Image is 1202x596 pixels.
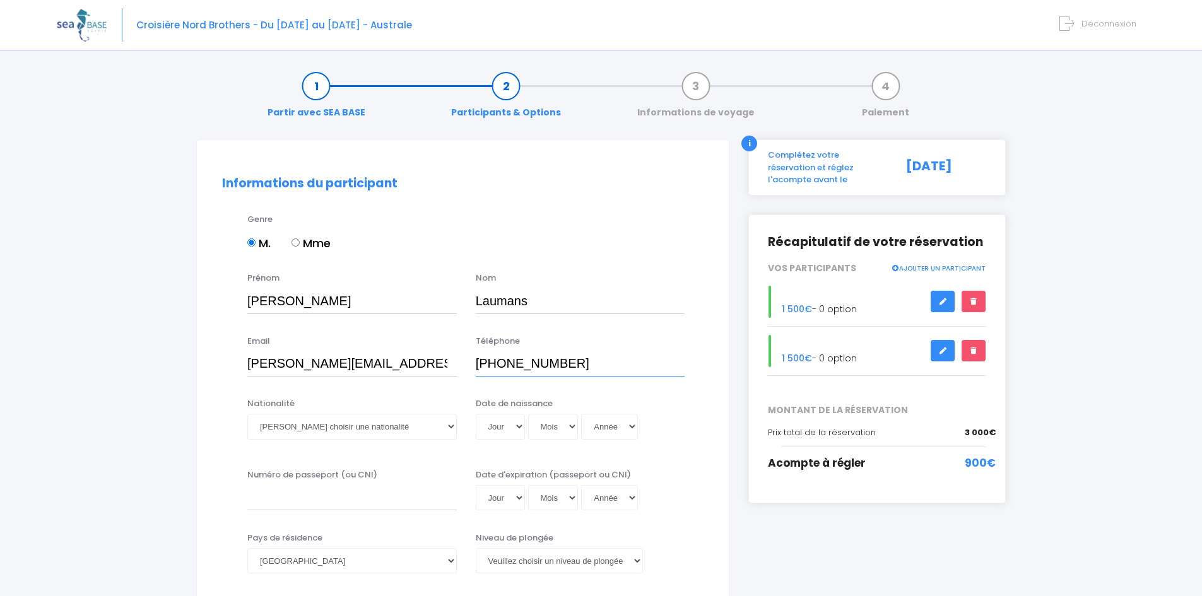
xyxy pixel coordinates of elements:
[768,234,986,250] h2: Récapitulatif de votre réservation
[292,235,331,252] label: Mme
[476,335,520,348] label: Téléphone
[247,272,280,284] label: Prénom
[758,286,996,318] div: - 0 option
[758,262,996,275] div: VOS PARTICIPANTS
[965,455,996,472] span: 900€
[261,79,372,119] a: Partir avec SEA BASE
[247,238,256,247] input: M.
[222,177,704,191] h2: Informations du participant
[782,303,812,315] span: 1 500€
[897,149,996,186] div: [DATE]
[768,455,866,470] span: Acompte à régler
[292,238,300,247] input: Mme
[476,469,631,481] label: Date d'expiration (passeport ou CNI)
[965,426,996,439] span: 3 000€
[476,272,496,284] label: Nom
[247,213,273,226] label: Genre
[1081,18,1136,30] span: Déconnexion
[768,426,876,438] span: Prix total de la réservation
[247,335,270,348] label: Email
[758,404,996,417] span: MONTANT DE LA RÉSERVATION
[247,532,322,544] label: Pays de résidence
[247,469,377,481] label: Numéro de passeport (ou CNI)
[758,335,996,367] div: - 0 option
[247,235,271,252] label: M.
[782,352,812,365] span: 1 500€
[758,149,897,186] div: Complétez votre réservation et réglez l'acompte avant le
[136,18,412,32] span: Croisière Nord Brothers - Du [DATE] au [DATE] - Australe
[247,397,295,410] label: Nationalité
[445,79,567,119] a: Participants & Options
[476,397,553,410] label: Date de naissance
[856,79,916,119] a: Paiement
[891,262,986,273] a: AJOUTER UN PARTICIPANT
[741,136,757,151] div: i
[631,79,761,119] a: Informations de voyage
[476,532,553,544] label: Niveau de plongée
